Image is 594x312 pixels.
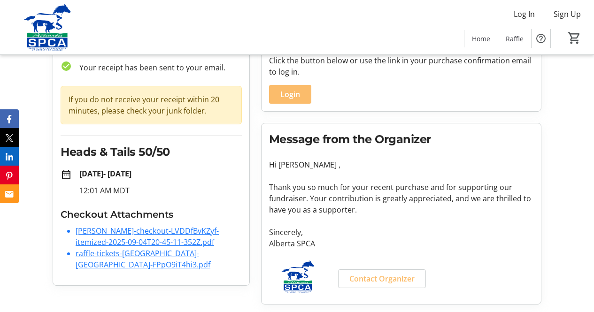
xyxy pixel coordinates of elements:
button: Log In [506,7,542,22]
p: Your receipt has been sent to your email. [72,62,242,73]
span: Log In [514,8,535,20]
h2: Message from the Organizer [269,131,533,148]
button: Cart [566,30,583,46]
button: Login [269,85,311,104]
p: Hi [PERSON_NAME] , [269,159,533,170]
span: Raffle [506,34,524,44]
a: Contact Organizer [338,269,426,288]
img: Alberta SPCA logo [269,260,327,293]
a: raffle-tickets-[GEOGRAPHIC_DATA]-[GEOGRAPHIC_DATA]-FPpO9iT4hi3.pdf [76,248,210,270]
span: Sign Up [554,8,581,20]
p: Click the button below or use the link in your purchase confirmation email to log in. [269,55,533,77]
strong: [DATE] - [DATE] [79,168,131,179]
p: Sincerely, [269,227,533,238]
span: Contact Organizer [349,273,415,284]
span: Home [472,34,490,44]
span: Login [280,89,300,100]
a: Raffle [498,30,531,47]
img: Alberta SPCA's Logo [6,4,89,51]
mat-icon: date_range [61,169,72,180]
h3: Checkout Attachments [61,207,242,221]
mat-icon: check_circle [61,61,72,72]
p: Alberta SPCA [269,238,533,249]
div: If you do not receive your receipt within 20 minutes, please check your junk folder. [61,86,242,124]
button: Sign Up [546,7,588,22]
h2: Heads & Tails 50/50 [61,144,242,160]
a: Home [464,30,498,47]
button: Help [532,29,550,48]
p: 12:01 AM MDT [79,185,242,196]
a: [PERSON_NAME]-checkout-LVDDfBvKZyf-itemized-2025-09-04T20-45-11-352Z.pdf [76,226,219,247]
p: Thank you so much for your recent purchase and for supporting our fundraiser. Your contribution i... [269,182,533,215]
